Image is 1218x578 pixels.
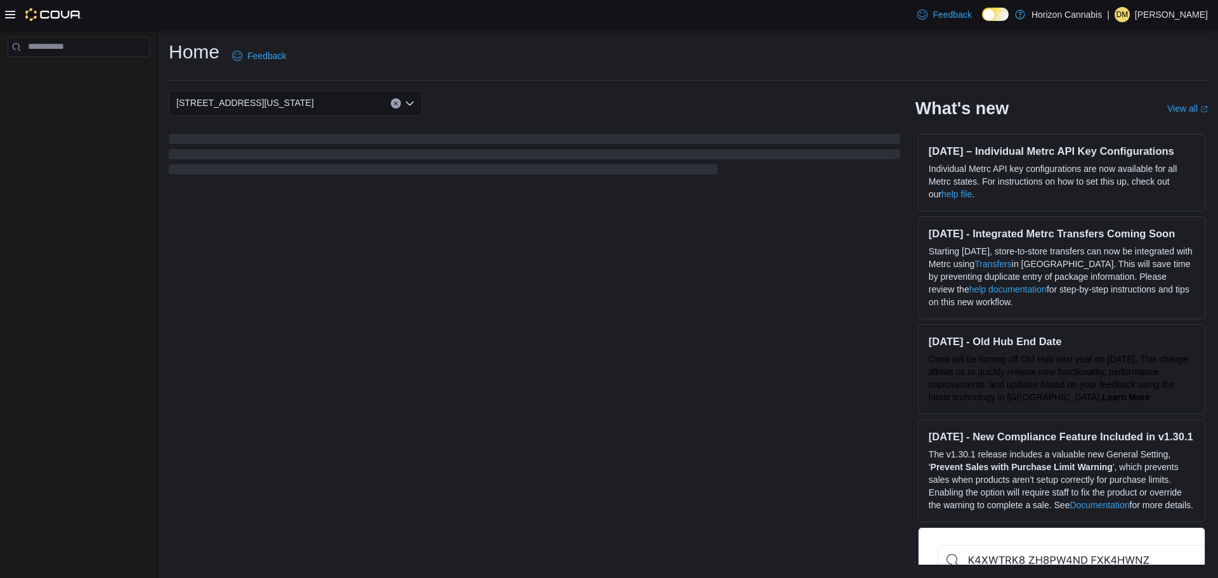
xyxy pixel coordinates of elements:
[929,162,1195,200] p: Individual Metrc API key configurations are now available for all Metrc states. For instructions ...
[929,430,1195,443] h3: [DATE] - New Compliance Feature Included in v1.30.1
[915,98,1009,119] h2: What's new
[1167,103,1208,114] a: View allExternal link
[931,462,1113,472] strong: Prevent Sales with Purchase Limit Warning
[247,49,286,62] span: Feedback
[941,189,972,199] a: help file
[169,136,900,177] span: Loading
[1200,105,1208,113] svg: External link
[929,227,1195,240] h3: [DATE] - Integrated Metrc Transfers Coming Soon
[8,60,150,90] nav: Complex example
[1116,7,1129,22] span: DM
[176,95,314,110] span: [STREET_ADDRESS][US_STATE]
[227,43,291,69] a: Feedback
[169,39,219,65] h1: Home
[1135,7,1208,22] p: [PERSON_NAME]
[1070,500,1129,510] a: Documentation
[1031,7,1102,22] p: Horizon Cannabis
[25,8,82,21] img: Cova
[929,245,1195,308] p: Starting [DATE], store-to-store transfers can now be integrated with Metrc using in [GEOGRAPHIC_D...
[405,98,415,108] button: Open list of options
[929,448,1195,511] p: The v1.30.1 release includes a valuable new General Setting, ' ', which prevents sales when produ...
[929,335,1195,348] h3: [DATE] - Old Hub End Date
[969,284,1047,294] a: help documentation
[1102,392,1149,402] a: Learn More
[1115,7,1130,22] div: Dallas Mitchell
[391,98,401,108] button: Clear input
[933,8,971,21] span: Feedback
[1107,7,1110,22] p: |
[912,2,976,27] a: Feedback
[929,354,1188,402] span: Cova will be turning off Old Hub next year on [DATE]. This change allows us to quickly release ne...
[974,259,1012,269] a: Transfers
[982,8,1009,21] input: Dark Mode
[929,145,1195,157] h3: [DATE] – Individual Metrc API Key Configurations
